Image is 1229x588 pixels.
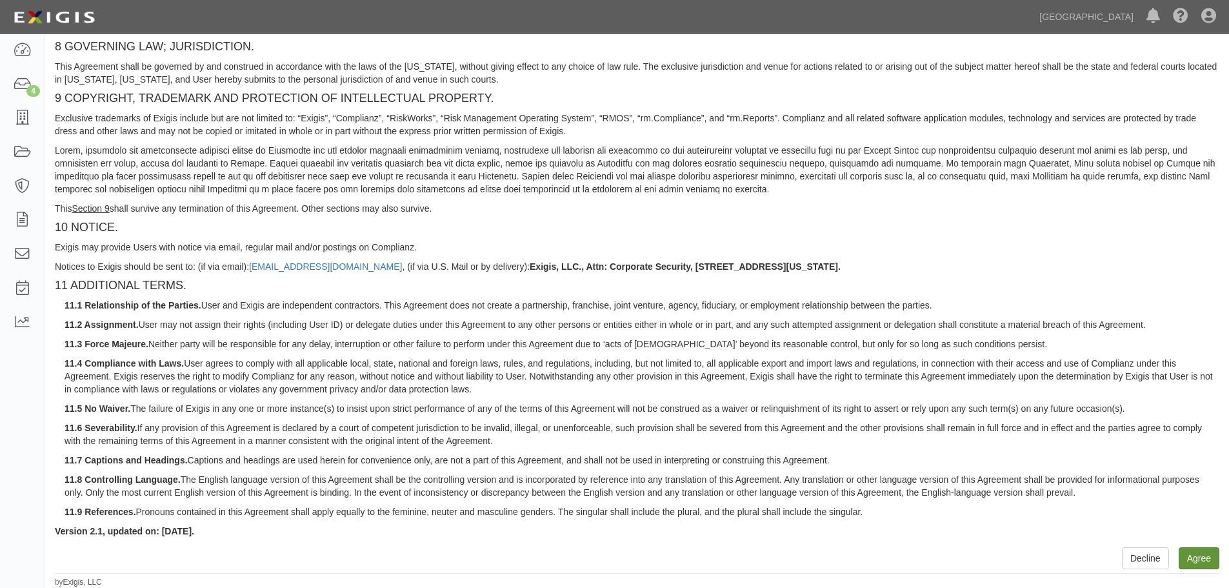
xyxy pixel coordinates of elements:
strong: Exigis, LLC., Attn: Corporate Security, [STREET_ADDRESS][US_STATE]. [530,261,841,272]
p: User agrees to comply with all applicable local, state, national and foreign laws, rules, and reg... [65,357,1219,396]
strong: 11.3 Force Majeure. [65,339,148,349]
p: Pronouns contained in this Agreement shall apply equally to the feminine, neuter and masculine ge... [65,505,1219,518]
strong: 11.6 Severability. [65,423,137,433]
img: logo-5460c22ac91f19d4615b14bd174203de0afe785f0fc80cf4dbbc73dc1793850b.png [10,6,99,29]
a: [EMAIL_ADDRESS][DOMAIN_NAME] [249,261,402,272]
h4: 10 NOTICE. [55,221,1219,234]
button: Agree [1179,547,1219,569]
h4: 9 COPYRIGHT, TRADEMARK AND PROTECTION OF INTELLECTUAL PROPERTY. [55,92,1219,105]
p: This Agreement shall be governed by and construed in accordance with the laws of the [US_STATE], ... [55,60,1219,86]
p: Notices to Exigis should be sent to: (if via email): , (if via U.S. Mail or by delivery): [55,260,1219,273]
p: Exigis may provide Users with notice via email, regular mail and/or postings on Complianz. [55,241,1219,254]
h4: 8 GOVERNING LAW; JURISDICTION. [55,41,1219,54]
u: Section 9 [72,203,109,214]
a: Exigis, LLC [63,578,102,587]
button: Decline [1122,547,1169,569]
strong: Version 2.1, updated on: [DATE]. [55,526,194,536]
strong: 11.9 References. [65,507,136,517]
div: 4 [26,85,40,97]
p: Captions and headings are used herein for convenience only, are not a part of this Agreement, and... [65,454,1219,467]
strong: 11.5 No Waiver. [65,403,130,414]
p: User and Exigis are independent contractors. This Agreement does not create a partnership, franch... [65,299,1219,312]
small: by [55,577,102,588]
strong: 11.8 Controlling Language. [65,474,181,485]
a: [GEOGRAPHIC_DATA] [1033,4,1140,30]
strong: 11.7 Captions and Headings. [65,455,188,465]
i: Help Center - Complianz [1173,9,1188,25]
h4: 11 ADDITIONAL TERMS. [55,279,1219,292]
p: User may not assign their rights (including User ID) or delegate duties under this Agreement to a... [65,318,1219,331]
strong: 11.1 Relationship of the Parties. [65,300,201,310]
p: Neither party will be responsible for any delay, interruption or other failure to perform under t... [65,338,1219,350]
p: Lorem, ipsumdolo sit ametconsecte adipisci elitse do Eiusmodte inc utl etdolor magnaali enimadmin... [55,144,1219,196]
p: This shall survive any termination of this Agreement. Other sections may also survive. [55,202,1219,215]
p: The English language version of this Agreement shall be the controlling version and is incorporat... [65,473,1219,499]
p: If any provision of this Agreement is declared by a court of competent jurisdiction to be invalid... [65,421,1219,447]
strong: 11.4 Compliance with Laws. [65,358,184,369]
strong: 11.2 Assignment. [65,319,139,330]
p: Exclusive trademarks of Exigis include but are not limited to: “Exigis”, “Complianz”, “RiskWorks”... [55,112,1219,137]
p: The failure of Exigis in any one or more instance(s) to insist upon strict performance of any of ... [65,402,1219,415]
